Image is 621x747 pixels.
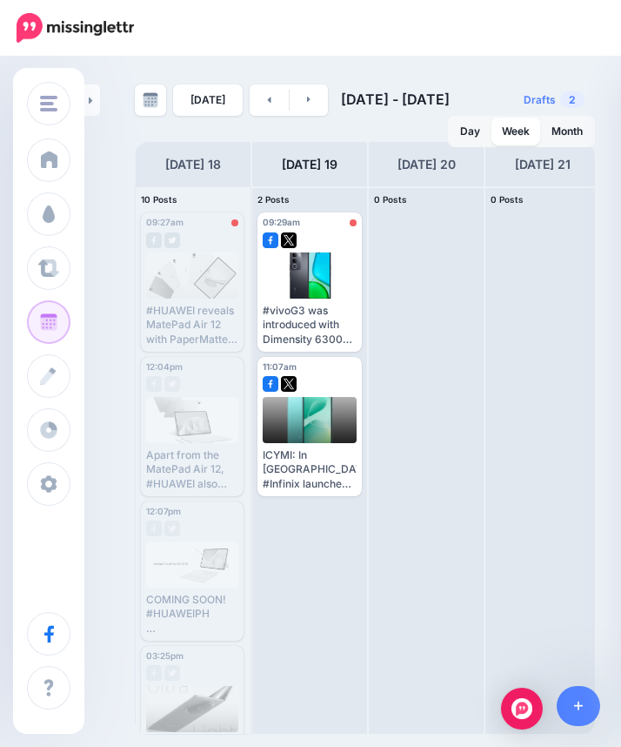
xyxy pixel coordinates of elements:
img: facebook-grey-square.png [146,665,162,681]
span: 03:25pm [146,650,184,661]
img: menu.png [40,96,57,111]
img: facebook-grey-square.png [146,521,162,536]
img: twitter-grey-square.png [164,665,180,681]
img: Missinglettr [17,13,134,43]
div: COMING SOON! #HUAWEIPH Read here: [URL][DOMAIN_NAME] [146,593,238,636]
span: 2 [560,91,584,108]
span: 0 Posts [374,194,407,205]
img: facebook-square.png [263,376,278,392]
span: 10 Posts [141,194,177,205]
a: Day [450,118,491,145]
a: Month [541,118,593,145]
div: Open Intercom Messenger [501,688,543,730]
span: 12:07pm [146,506,181,516]
div: ICYMI: In [GEOGRAPHIC_DATA], #Infinix launched the HOT60i 5G with a familiar design Read here: [U... [263,448,357,491]
img: twitter-grey-square.png [164,376,180,392]
img: twitter-grey-square.png [164,521,180,536]
span: 2 Posts [257,194,290,205]
h4: [DATE] 21 [515,154,571,175]
span: 09:29am [263,217,300,227]
h4: [DATE] 18 [165,154,221,175]
h4: [DATE] 19 [282,154,337,175]
img: calendar-grey-darker.png [143,92,158,108]
span: 0 Posts [491,194,524,205]
img: facebook-grey-square.png [146,232,162,248]
span: 09:27am [146,217,184,227]
span: [DATE] - [DATE] [341,91,450,108]
img: facebook-square.png [263,232,278,248]
span: 11:07am [263,361,297,372]
img: facebook-grey-square.png [146,376,162,392]
img: twitter-square.png [281,376,297,392]
a: Week [491,118,540,145]
span: Drafts [524,95,556,105]
a: Drafts2 [513,84,595,116]
span: 12:04pm [146,361,183,372]
img: twitter-square.png [281,232,297,248]
h4: [DATE] 20 [397,154,456,175]
div: #vivoG3 was introduced with Dimensity 6300 and a 6,000mAh battery. Read here: [URL][DOMAIN_NAME] [263,304,357,347]
a: [DATE] [173,84,243,116]
img: twitter-grey-square.png [164,232,180,248]
div: Apart from the MatePad Air 12, #HUAWEI also launched the MatePad 11.5 S in [GEOGRAPHIC_DATA]. Rea... [146,448,238,491]
div: #HUAWEI reveals MatePad Air 12 with PaperMatte 2.8K LCD panel and 10,100mAh battery. Read here: [... [146,304,238,347]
